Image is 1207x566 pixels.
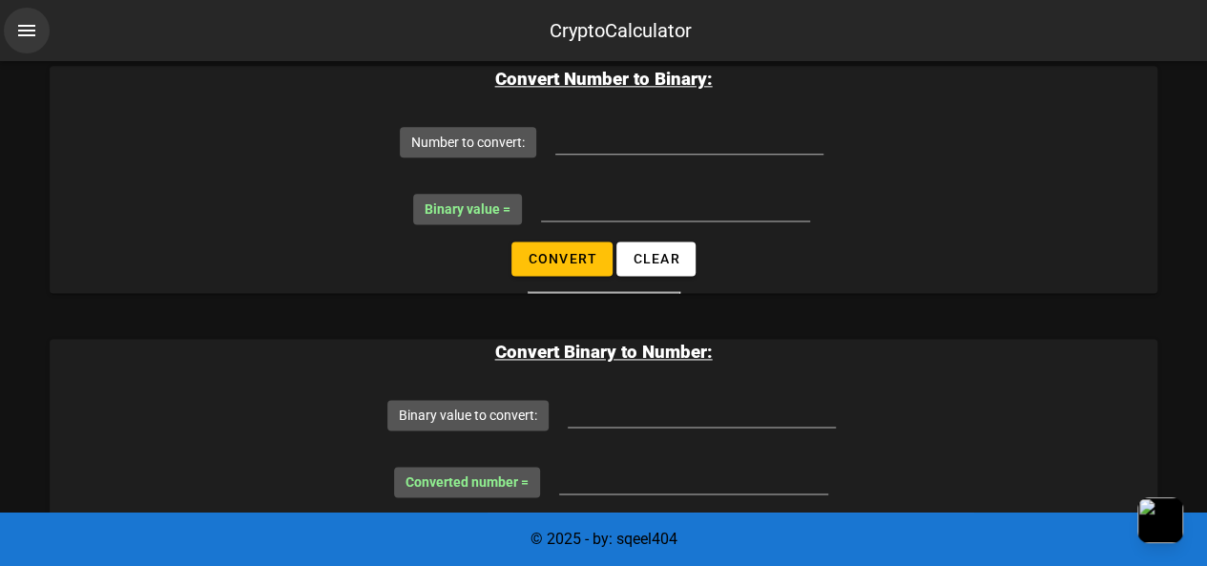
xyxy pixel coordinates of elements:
[632,251,679,266] span: Clear
[550,16,692,45] div: CryptoCalculator
[531,530,677,548] span: © 2025 - by: sqeel404
[50,66,1157,93] h3: Convert Number to Binary:
[399,406,537,425] label: Binary value to convert:
[425,201,510,217] span: Binary value =
[4,8,50,53] button: nav-menu-toggle
[616,241,695,276] button: Clear
[511,241,613,276] button: Convert
[527,251,597,266] span: Convert
[406,474,529,490] span: Converted number =
[411,133,525,152] label: Number to convert:
[50,339,1157,366] h3: Convert Binary to Number:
